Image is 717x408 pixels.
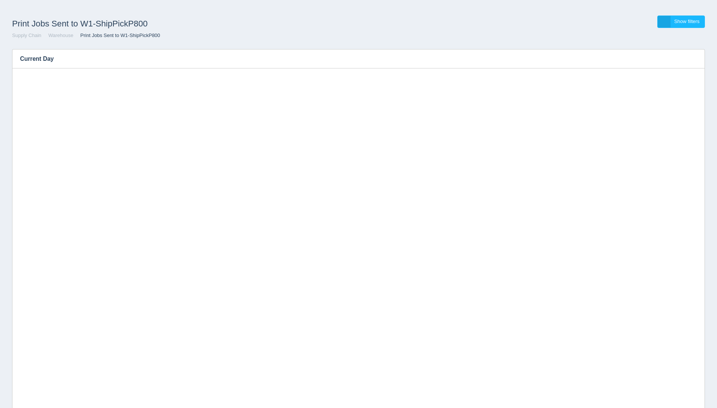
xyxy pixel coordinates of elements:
a: Supply Chain [12,32,41,38]
span: Show filters [674,19,700,24]
h3: Current Day [12,49,681,68]
h1: Print Jobs Sent to W1-ShipPickP800 [12,15,359,32]
a: Show filters [657,15,705,28]
a: Warehouse [48,32,73,38]
li: Print Jobs Sent to W1-ShipPickP800 [75,32,160,39]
